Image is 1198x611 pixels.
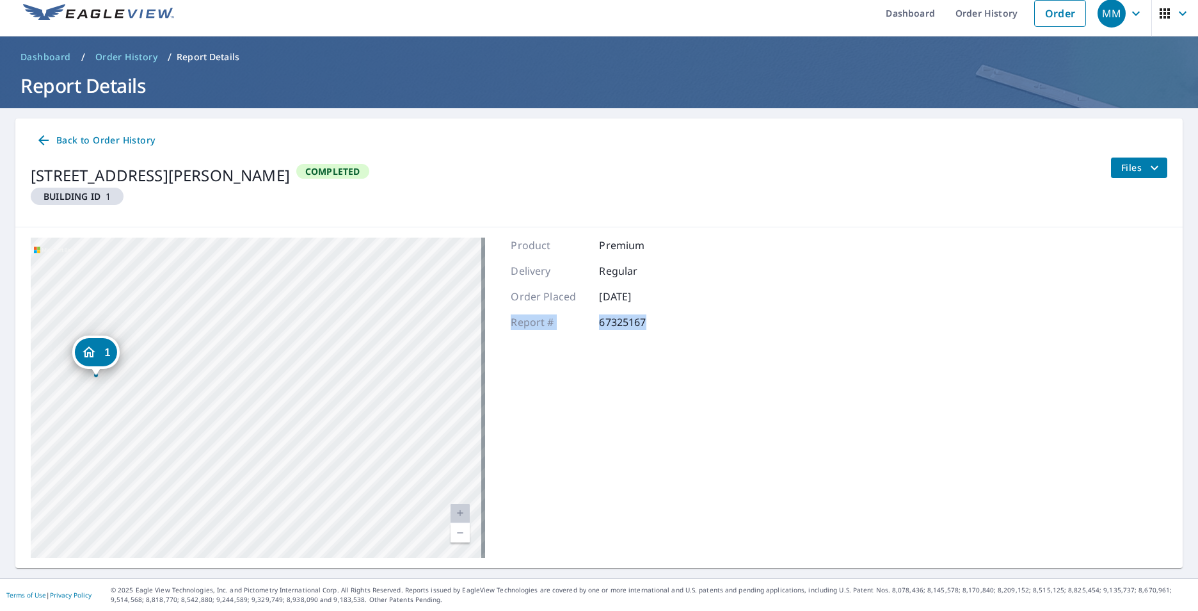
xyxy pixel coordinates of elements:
[104,348,110,357] span: 1
[177,51,239,63] p: Report Details
[1110,158,1167,178] button: filesDropdownBtn-67325167
[36,133,155,149] span: Back to Order History
[15,47,76,67] a: Dashboard
[511,289,587,304] p: Order Placed
[168,49,172,65] li: /
[72,336,119,375] div: Dropped pin, building 1, Residential property, 1715 Nantucket Dr Houston, TX 77057
[599,238,676,253] p: Premium
[511,263,587,279] p: Delivery
[31,129,160,152] a: Back to Order History
[31,164,290,187] div: [STREET_ADDRESS][PERSON_NAME]
[36,190,118,202] span: 1
[1121,160,1162,175] span: Files
[23,4,174,23] img: EV Logo
[44,190,100,202] em: Building ID
[599,289,676,304] p: [DATE]
[599,314,676,330] p: 67325167
[6,591,46,599] a: Terms of Use
[298,165,368,177] span: Completed
[20,51,71,63] span: Dashboard
[90,47,163,67] a: Order History
[81,49,85,65] li: /
[15,47,1183,67] nav: breadcrumb
[111,585,1192,605] p: © 2025 Eagle View Technologies, Inc. and Pictometry International Corp. All Rights Reserved. Repo...
[511,314,587,330] p: Report #
[451,523,470,542] a: Current Level 20, Zoom Out
[451,504,470,523] a: Current Level 20, Zoom In Disabled
[50,591,92,599] a: Privacy Policy
[511,238,587,253] p: Product
[599,263,676,279] p: Regular
[15,72,1183,99] h1: Report Details
[95,51,157,63] span: Order History
[6,591,92,599] p: |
